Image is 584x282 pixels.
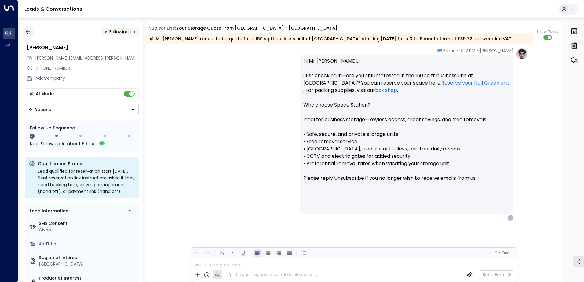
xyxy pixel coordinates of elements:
span: Following Up [109,29,135,35]
div: The agent signature is added automatically [228,272,318,277]
a: Reserve your Hall Green unit [441,79,509,87]
img: profile-logo.png [516,48,528,60]
div: Lead qualified for reservation start [DATE]. Sent reservation link instruction; asked if they nee... [38,168,135,195]
a: box shop [375,87,397,94]
span: [PERSON_NAME][EMAIL_ADDRESS][PERSON_NAME][DOMAIN_NAME] [35,55,173,61]
span: Cc Bcc [494,251,509,255]
span: Email [443,48,455,54]
p: Hi Mr [PERSON_NAME], Just checking in—are you still interested in the 150 sq ft business unit at ... [303,57,510,189]
button: Cc|Bcc [492,250,511,256]
div: Next Follow Up: [30,140,134,147]
span: In about 5 hours [62,140,99,147]
button: Redo [203,249,211,257]
button: Actions [25,104,139,115]
div: [PHONE_NUMBER] [35,65,139,71]
div: Button group with a nested menu [25,104,139,115]
span: • [477,48,478,54]
div: AI Mode [36,91,54,97]
div: T [507,215,513,221]
label: Region of Interest [39,255,136,261]
label: SMS Consent [39,220,136,227]
span: tom.jones@gmail.com [35,55,139,61]
button: Undo [193,249,200,257]
span: Show Texts [537,29,558,34]
div: Given [39,227,136,233]
span: | [500,251,502,255]
span: Subject Line: [149,25,176,31]
span: 01:12 PM [459,48,475,54]
span: • [456,48,458,54]
div: AddCompany [35,75,139,81]
div: Your storage quote from [GEOGRAPHIC_DATA] - [GEOGRAPHIC_DATA] [177,25,338,31]
div: AddTitle [39,241,136,247]
div: Actions [28,107,51,112]
p: Qualification Status [38,161,135,167]
div: Mr [PERSON_NAME] requested a quote for a 150 sq ft business unit at [GEOGRAPHIC_DATA] starting [D... [149,36,512,42]
div: • [104,26,107,37]
div: [GEOGRAPHIC_DATA] [39,261,136,267]
label: Product of Interest [39,275,136,281]
a: Leads & Conversations [24,5,82,13]
span: [PERSON_NAME] [480,48,513,54]
div: Follow Up Sequence [30,125,134,131]
div: [PERSON_NAME] [27,44,139,51]
div: Lead Information [28,208,68,214]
